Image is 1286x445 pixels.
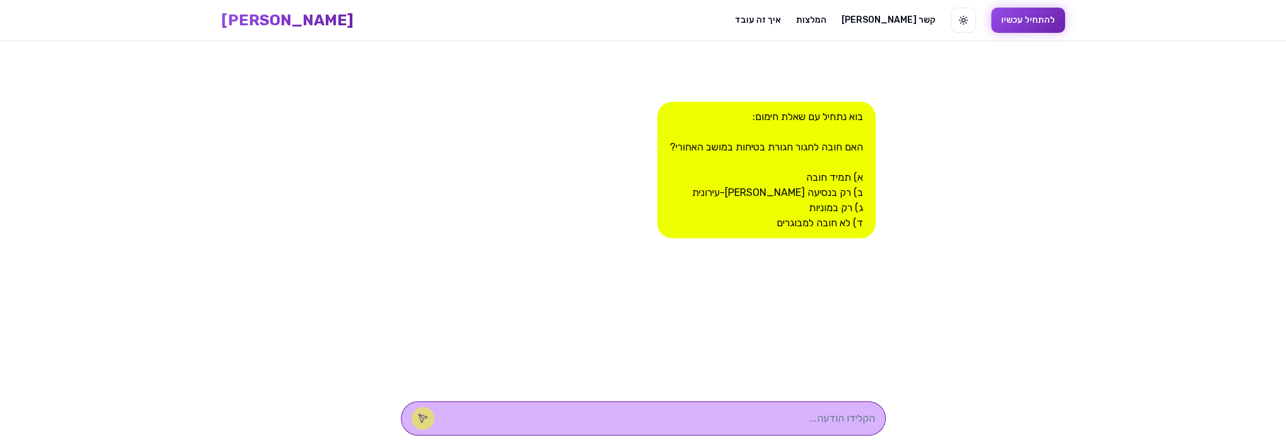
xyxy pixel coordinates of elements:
[796,14,826,27] a: המלצות
[222,10,354,30] a: [PERSON_NAME]
[991,8,1065,33] button: להתחיל עכשיו
[842,14,936,27] a: [PERSON_NAME] קשר
[657,102,876,238] div: בוא נתחיל עם שאלת חימום: האם חובה לחגור חגורת בטיחות במושב האחורי? א) תמיד חובה ב) רק בנסיעה [PER...
[735,14,781,27] a: איך זה עובד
